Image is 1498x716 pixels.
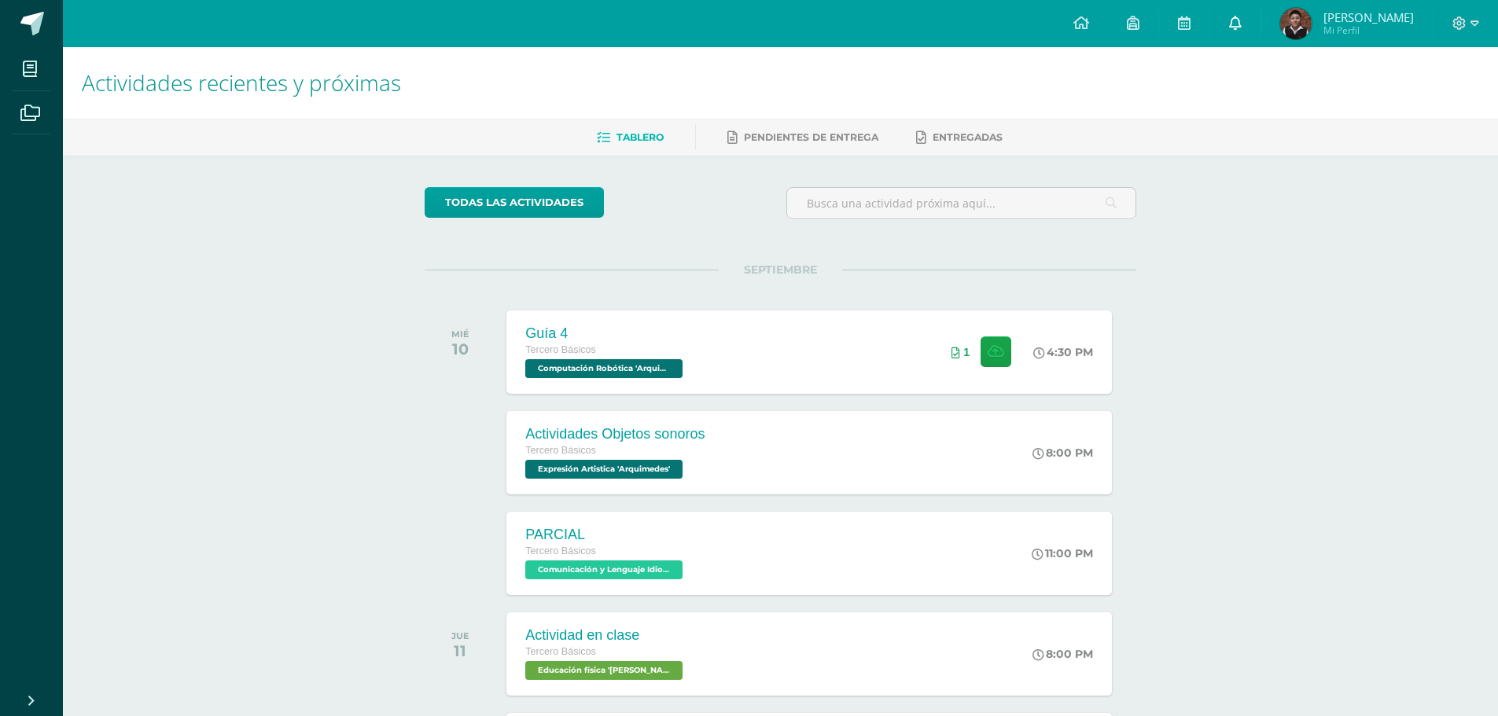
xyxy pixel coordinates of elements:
div: 8:00 PM [1032,647,1093,661]
span: Tercero Básicos [525,344,596,355]
a: Entregadas [916,125,1003,150]
div: JUE [451,630,469,641]
span: SEPTIEMBRE [719,263,842,277]
a: Tablero [597,125,664,150]
div: Actividad en clase [525,627,686,644]
span: Pendientes de entrega [744,131,878,143]
div: Archivos entregados [951,346,970,358]
div: 11:00 PM [1032,546,1093,560]
div: 10 [451,340,469,358]
span: Mi Perfil [1323,24,1414,37]
span: Comunicación y Lenguaje Idioma Extranjero 'Arquimedes' [525,560,683,579]
span: Expresión Artistica 'Arquimedes' [525,460,683,479]
div: Actividades Objetos sonoros [525,426,705,442]
span: Tercero Básicos [525,545,596,556]
span: Entregadas [933,131,1003,143]
span: Actividades recientes y próximas [82,68,401,97]
span: [PERSON_NAME] [1323,9,1414,25]
div: 11 [451,641,469,660]
div: Guía 4 [525,325,686,342]
span: Tablero [616,131,664,143]
div: 4:30 PM [1033,345,1093,359]
span: Computación Robótica 'Arquimedes' [525,359,683,378]
span: Tercero Básicos [525,445,596,456]
span: Tercero Básicos [525,646,596,657]
span: 1 [963,346,970,358]
span: Educación física 'Arquimedes' [525,661,683,680]
div: PARCIAL [525,527,686,543]
a: Pendientes de entrega [727,125,878,150]
img: 0b75a94562a963df38c6043a82111e03.png [1280,8,1312,39]
input: Busca una actividad próxima aquí... [787,188,1135,218]
a: todas las Actividades [425,187,604,218]
div: 8:00 PM [1032,446,1093,460]
div: MIÉ [451,329,469,340]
